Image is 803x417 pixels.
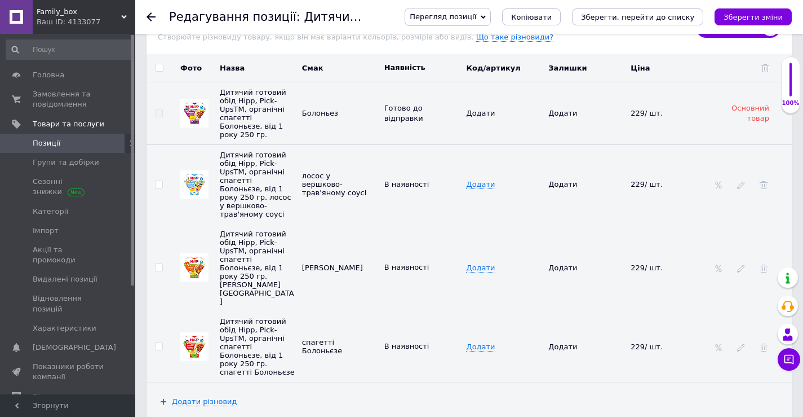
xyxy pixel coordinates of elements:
[33,274,97,284] span: Видалені позиції
[466,180,495,189] span: Додати
[545,54,628,82] th: Залишки
[463,54,545,82] th: Код/артикул
[715,8,792,25] button: Зберегти зміни
[548,343,577,351] span: Залишки не доступні, коли наявність успадковано від основного товару
[302,109,338,117] span: Болоньез
[19,42,57,50] strong: Описание:
[410,12,476,21] span: Перегляд позиції
[33,207,68,217] span: Категорії
[466,264,495,273] span: Додати
[778,348,800,371] button: Чат з покупцем
[384,263,429,271] span: Наявність успадкована від основного товару
[37,17,135,27] div: Ваш ID: 4133077
[11,41,209,99] p: 🍽 Смачна та поживна страва для малюків від 12 місяців. Ніжні спагеті, натуральні овочі та соковит...
[220,151,291,218] span: Назву успадковано від основного товару
[33,89,104,109] span: Замовлення та повідомлення
[19,42,40,50] strong: Опис:
[11,41,209,111] p: 🍽 Вкусное и питательное блюдо для малышей от 12 месяцев. Нежные спагетти, натуральные овощи и соч...
[33,323,96,333] span: Характеристики
[33,70,64,80] span: Головна
[172,54,217,82] th: Фото
[33,392,62,402] span: Відгуки
[33,138,60,148] span: Позиції
[476,33,554,42] span: Що таке різновиди?
[33,245,104,265] span: Акції та промокоди
[217,54,299,82] th: Назва
[302,64,323,72] span: Смак
[33,362,104,382] span: Показники роботи компанії
[466,343,495,352] span: Додати
[147,12,156,21] div: Повернутися назад
[33,343,116,353] span: [DEMOGRAPHIC_DATA]
[628,82,710,145] td: Дані основного товару
[20,108,45,116] strong: Склад:
[502,8,561,25] button: Копіювати
[33,226,59,236] span: Імпорт
[302,338,342,355] span: спагетті Болоньєзе
[172,397,237,406] span: Додати різновид
[302,264,363,272] span: [PERSON_NAME]
[33,177,104,197] span: Сезонні знижки
[466,109,495,117] span: Додати
[384,342,429,350] span: Наявність успадкована від основного товару
[381,82,464,145] td: Дані основного товару
[572,8,703,25] button: Зберегти, перейти до списку
[631,264,663,272] span: 229/ шт.
[34,125,187,137] li: [PERSON_NAME]
[220,317,295,376] span: Назву успадковано від основного товару
[511,13,552,21] span: Копіювати
[34,137,187,149] li: [PERSON_NAME]
[548,109,577,117] span: Дані основного товару
[548,264,577,272] span: Залишки не доступні, коли наявність успадковано від основного товару
[20,119,48,128] strong: Состав:
[631,109,663,117] span: 229/ шт.
[33,119,104,129] span: Товари та послуги
[782,99,800,107] div: 100%
[220,88,286,139] span: Дитячий готовий обід Hipp, Pick-UpsTM, органічні спагетті Болоньєзе, від 1 року 250 гр.
[631,343,663,351] span: 229/ шт.
[628,54,710,82] th: Ціна
[11,107,209,118] p: 🥄
[11,11,190,31] strong: Hipp Спагетти Болоньезе, для детей от 12 месяцев, 250 г
[302,172,367,197] span: лосос у вершково-трав'яному соусі
[33,157,99,168] span: Групи та добірки
[381,54,464,82] th: Наявність
[581,13,694,21] i: Зберегти, перейти до списку
[11,11,184,31] strong: Hipp Спагеті Болоньєзе, для дітей від 12 місяців, 250 г
[11,118,209,130] p: 🥄
[220,230,294,306] span: Назву успадковано від основного товару
[299,82,381,145] td: Дані основного товару
[463,82,545,145] td: Дані основного товару
[548,180,577,188] span: Залишки не доступні, коли наявність успадковано від основного товару
[384,180,429,188] span: Наявність успадкована від основного товару
[6,39,133,60] input: Пошук
[731,104,769,122] span: Основний товар
[33,293,104,314] span: Відновлення позицій
[724,13,783,21] i: Зберегти зміни
[34,137,187,149] li: вода,
[781,56,800,113] div: 100% Якість заповнення
[631,180,663,188] span: 229/ шт.
[158,33,476,41] span: Створюйте різновиду товару, якщо він має варіанти кольорів, розмірів або видів.
[37,7,121,17] span: Family_box
[384,104,423,122] span: Готово до відправки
